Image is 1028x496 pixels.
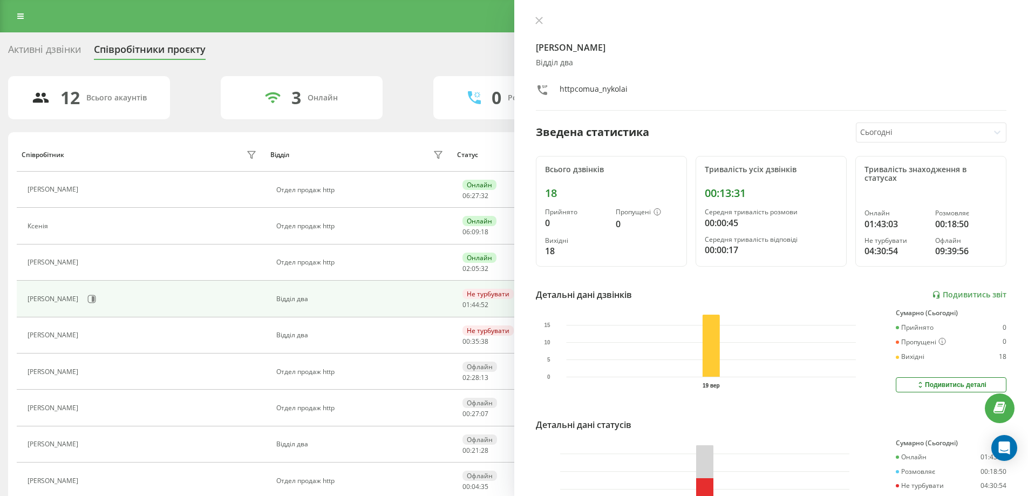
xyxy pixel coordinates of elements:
div: Всього дзвінків [545,165,678,174]
div: Подивитись деталі [916,381,986,389]
span: 32 [481,191,488,200]
div: Отдел продаж http [276,404,446,412]
div: 00:00:45 [705,216,838,229]
div: Відділ два [276,295,446,303]
span: 27 [472,409,479,418]
span: 07 [481,409,488,418]
div: Відділ два [276,440,446,448]
div: : : [462,192,488,200]
span: 00 [462,446,470,455]
span: 44 [472,300,479,309]
div: Отдел продаж http [276,259,446,266]
div: [PERSON_NAME] [28,404,81,412]
div: [PERSON_NAME] [28,295,81,303]
text: 5 [547,357,550,363]
div: Не турбувати [462,325,514,336]
div: Не турбувати [864,237,927,244]
span: 05 [472,264,479,273]
div: [PERSON_NAME] [28,186,81,193]
span: 32 [481,264,488,273]
div: Зведена статистика [536,124,649,140]
h4: [PERSON_NAME] [536,41,1007,54]
div: Активні дзвінки [8,44,81,60]
span: 06 [462,191,470,200]
div: Отдел продаж http [276,186,446,194]
span: 35 [481,482,488,491]
div: Розмовляють [508,93,560,103]
div: 3 [291,87,301,108]
a: Подивитись звіт [932,290,1006,300]
div: Відділ два [536,58,1007,67]
span: 01 [462,300,470,309]
div: 04:30:54 [981,482,1006,490]
div: 18 [545,244,607,257]
div: Пропущені [616,208,678,217]
div: 12 [60,87,80,108]
span: 00 [462,482,470,491]
div: [PERSON_NAME] [28,331,81,339]
div: Офлайн [462,362,497,372]
div: 0 [545,216,607,229]
div: Сумарно (Сьогодні) [896,309,1006,317]
div: Не турбувати [896,482,944,490]
div: Сумарно (Сьогодні) [896,439,1006,447]
span: 09 [472,227,479,236]
div: Співробітник [22,151,64,159]
div: Прийнято [896,324,934,331]
div: Всього акаунтів [86,93,147,103]
div: Розмовляє [935,209,997,217]
div: Відділ [270,151,289,159]
div: : : [462,447,488,454]
span: 13 [481,373,488,382]
div: 01:43:03 [981,453,1006,461]
span: 35 [472,337,479,346]
div: : : [462,338,488,345]
div: Середня тривалість відповіді [705,236,838,243]
div: Отдел продаж http [276,477,446,485]
text: 15 [544,322,550,328]
div: httpcomua_nykolai [560,84,628,99]
text: 19 вер [703,383,720,389]
span: 04 [472,482,479,491]
div: [PERSON_NAME] [28,440,81,448]
div: 00:18:50 [981,468,1006,475]
div: Онлайн [462,180,496,190]
div: Онлайн [462,253,496,263]
span: 00 [462,409,470,418]
div: Прийнято [545,208,607,216]
span: 27 [472,191,479,200]
span: 00 [462,337,470,346]
span: 02 [462,373,470,382]
div: Розмовляє [896,468,935,475]
div: [PERSON_NAME] [28,477,81,485]
div: Ксенія [28,222,51,230]
div: Онлайн [896,453,927,461]
text: 10 [544,339,550,345]
div: Онлайн [462,216,496,226]
div: Онлайн [308,93,338,103]
div: Детальні дані статусів [536,418,631,431]
div: Офлайн [462,398,497,408]
div: Вихідні [896,353,924,361]
div: Тривалість знаходження в статусах [864,165,997,184]
div: 09:39:56 [935,244,997,257]
div: 04:30:54 [864,244,927,257]
div: [PERSON_NAME] [28,368,81,376]
div: Офлайн [462,471,497,481]
span: 38 [481,337,488,346]
div: : : [462,301,488,309]
div: 18 [545,187,678,200]
div: Не турбувати [462,289,514,299]
div: 00:00:17 [705,243,838,256]
div: : : [462,483,488,491]
div: Офлайн [935,237,997,244]
div: Онлайн [864,209,927,217]
span: 28 [472,373,479,382]
div: 0 [1003,338,1006,346]
div: Open Intercom Messenger [991,435,1017,461]
span: 02 [462,264,470,273]
div: Середня тривалість розмови [705,208,838,216]
div: : : [462,374,488,382]
div: Статус [457,151,478,159]
div: Відділ два [276,331,446,339]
